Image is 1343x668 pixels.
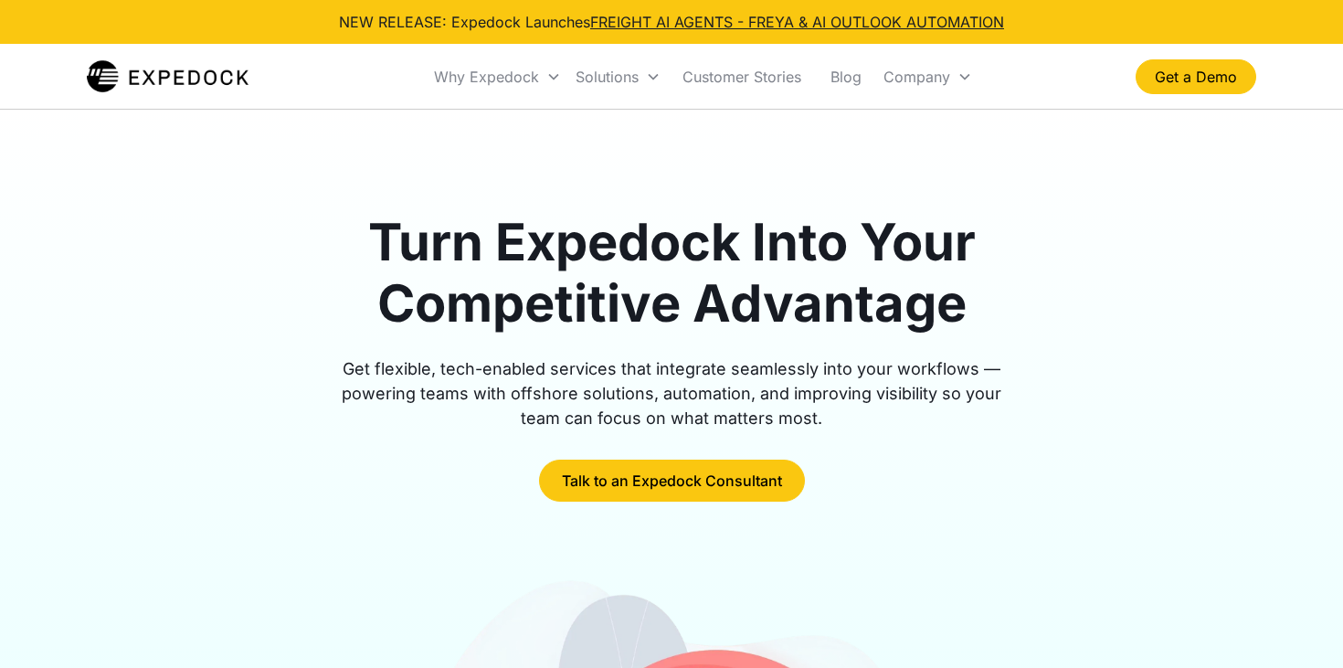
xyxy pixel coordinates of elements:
[434,68,539,86] div: Why Expedock
[876,46,979,108] div: Company
[339,11,1004,33] div: NEW RELEASE: Expedock Launches
[427,46,568,108] div: Why Expedock
[87,58,249,95] img: Expedock Logo
[883,68,950,86] div: Company
[668,46,816,108] a: Customer Stories
[576,68,639,86] div: Solutions
[87,58,249,95] a: home
[590,13,1004,31] a: FREIGHT AI AGENTS - FREYA & AI OUTLOOK AUTOMATION
[321,356,1022,430] div: Get flexible, tech-enabled services that integrate seamlessly into your workflows — powering team...
[1136,59,1256,94] a: Get a Demo
[539,460,805,502] a: Talk to an Expedock Consultant
[568,46,668,108] div: Solutions
[321,212,1022,334] h1: Turn Expedock Into Your Competitive Advantage
[816,46,876,108] a: Blog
